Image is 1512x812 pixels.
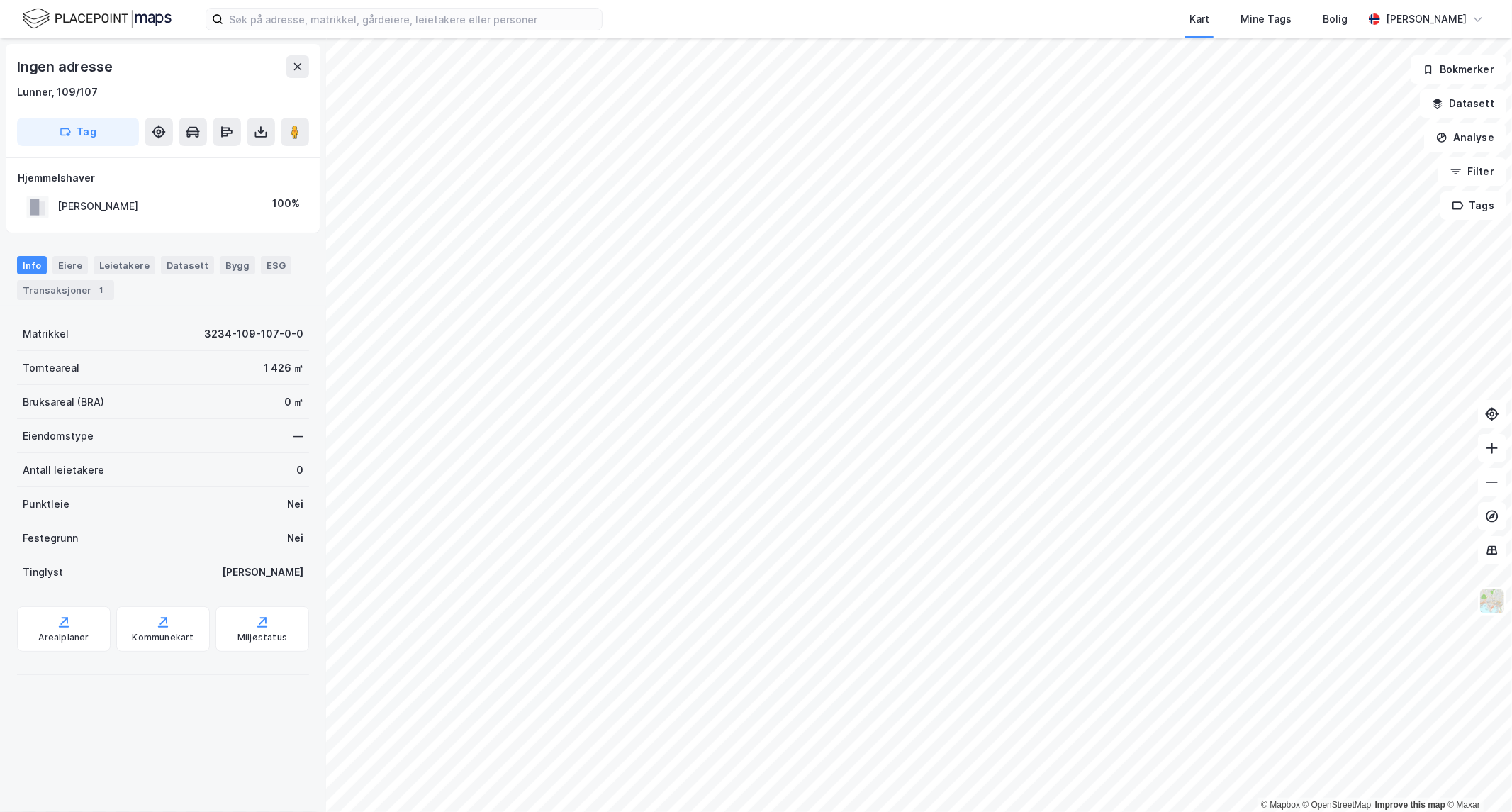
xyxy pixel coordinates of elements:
div: Arealplaner [38,632,89,643]
div: Tinglyst [23,564,63,581]
button: Tag [17,118,139,146]
div: Datasett [161,256,214,274]
div: [PERSON_NAME] [1386,11,1467,28]
div: 3234-109-107-0-0 [204,326,303,343]
div: Ingen adresse [17,55,115,78]
img: Z [1479,588,1506,615]
div: Nei [287,530,303,547]
button: Filter [1438,157,1506,186]
a: OpenStreetMap [1303,800,1372,810]
div: Bruksareal (BRA) [23,394,104,411]
button: Bokmerker [1411,55,1506,84]
div: 0 [296,462,303,479]
div: Info [17,256,47,274]
div: Bygg [220,256,255,274]
div: Hjemmelshaver [18,169,308,187]
div: Tomteareal [23,360,79,377]
div: [PERSON_NAME] [57,198,138,215]
div: ESG [261,256,291,274]
div: Festegrunn [23,530,78,547]
img: logo.f888ab2527a4732fd821a326f86c7f29.svg [23,6,172,31]
div: Miljøstatus [237,632,287,643]
iframe: Chat Widget [1441,744,1512,812]
div: 0 ㎡ [284,394,303,411]
button: Tags [1440,191,1506,220]
div: Transaksjoner [17,280,114,300]
div: Matrikkel [23,326,69,343]
div: Bolig [1323,11,1348,28]
div: Kommunekart [132,632,194,643]
div: Nei [287,496,303,513]
button: Datasett [1420,89,1506,118]
div: [PERSON_NAME] [222,564,303,581]
div: Mine Tags [1241,11,1292,28]
div: Antall leietakere [23,462,104,479]
div: Eiere [52,256,88,274]
div: — [293,428,303,445]
div: 1 [94,283,108,297]
div: Lunner, 109/107 [17,84,98,101]
button: Analyse [1424,123,1506,152]
div: Punktleie [23,496,69,513]
a: Mapbox [1261,800,1300,810]
div: Leietakere [94,256,155,274]
div: 1 426 ㎡ [264,360,303,377]
div: Eiendomstype [23,428,94,445]
div: 100% [272,195,300,212]
input: Søk på adresse, matrikkel, gårdeiere, leietakere eller personer [223,9,602,30]
a: Improve this map [1375,800,1445,810]
div: Kart [1189,11,1209,28]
